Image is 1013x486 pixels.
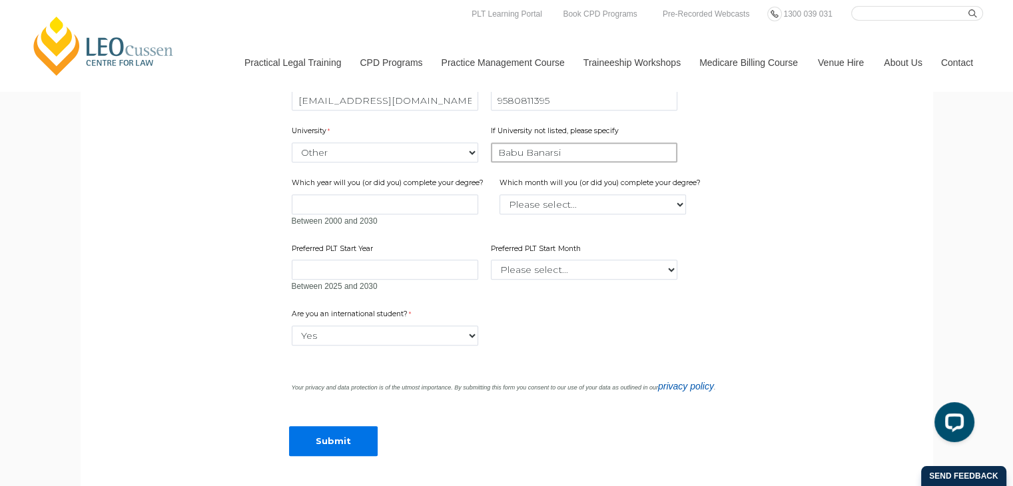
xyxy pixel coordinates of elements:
[292,126,333,139] label: University
[289,426,378,456] input: Submit
[659,7,753,21] a: Pre-Recorded Webcasts
[491,244,583,257] label: Preferred PLT Start Month
[491,142,677,162] input: If University not listed, please specify
[500,194,686,214] select: Which month will you (or did you) complete your degree?
[468,7,545,21] a: PLT Learning Portal
[491,260,677,280] select: Preferred PLT Start Month
[292,326,478,346] select: Are you an international student?
[30,15,177,77] a: [PERSON_NAME] Centre for Law
[292,260,478,280] input: Preferred PLT Start Year
[783,9,832,19] span: 1300 039 031
[658,381,714,391] a: privacy policy
[292,244,376,257] label: Preferred PLT Start Year
[292,216,378,226] span: Between 2000 and 2030
[292,178,487,191] label: Which year will you (or did you) complete your degree?
[689,34,808,91] a: Medicare Billing Course
[292,282,378,291] span: Between 2025 and 2030
[559,7,640,21] a: Book CPD Programs
[500,178,703,191] label: Which month will you (or did you) complete your degree?
[491,91,677,111] input: Mobile
[292,142,478,162] select: University
[491,126,621,139] label: If University not listed, please specify
[350,34,431,91] a: CPD Programs
[292,194,478,214] input: Which year will you (or did you) complete your degree?
[924,397,980,453] iframe: LiveChat chat widget
[292,309,425,322] label: Are you an international student?
[808,34,874,91] a: Venue Hire
[874,34,931,91] a: About Us
[234,34,350,91] a: Practical Legal Training
[292,384,716,391] i: Your privacy and data protection is of the utmost importance. By submitting this form you consent...
[931,34,983,91] a: Contact
[573,34,689,91] a: Traineeship Workshops
[292,91,478,111] input: Email (Non-University email)
[780,7,835,21] a: 1300 039 031
[432,34,573,91] a: Practice Management Course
